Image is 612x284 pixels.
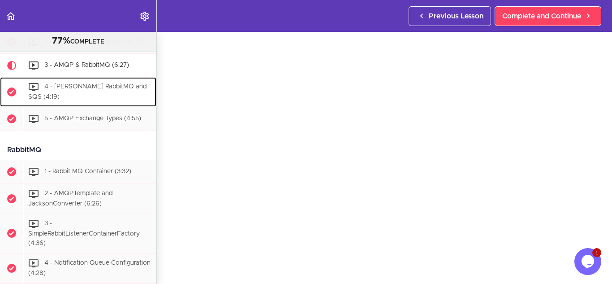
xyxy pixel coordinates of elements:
[5,11,16,22] svg: Back to course curriculum
[44,168,131,175] span: 1 - Rabbit MQ Container (3:32)
[44,62,129,69] span: 3 - AMQP & RabbitMQ (6:27)
[502,11,581,22] span: Complete and Continue
[52,36,70,45] span: 77%
[28,220,140,246] span: 3 - SimpleRabbitListenerContainerFactory (4:36)
[175,40,594,277] iframe: Video Player
[409,6,491,26] a: Previous Lesson
[139,11,150,22] svg: Settings Menu
[11,35,145,47] div: COMPLETE
[495,6,601,26] a: Complete and Continue
[28,84,147,100] span: 4 - [PERSON_NAME] RabbitMQ and SQS (4:19)
[429,11,483,22] span: Previous Lesson
[28,260,151,276] span: 4 - Notification Queue Configuration (4:28)
[44,115,141,122] span: 5 - AMQP Exchange Types (4:55)
[28,190,112,207] span: 2 - AMQPTemplate and JacksonConverter (6:26)
[574,248,603,275] iframe: chat widget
